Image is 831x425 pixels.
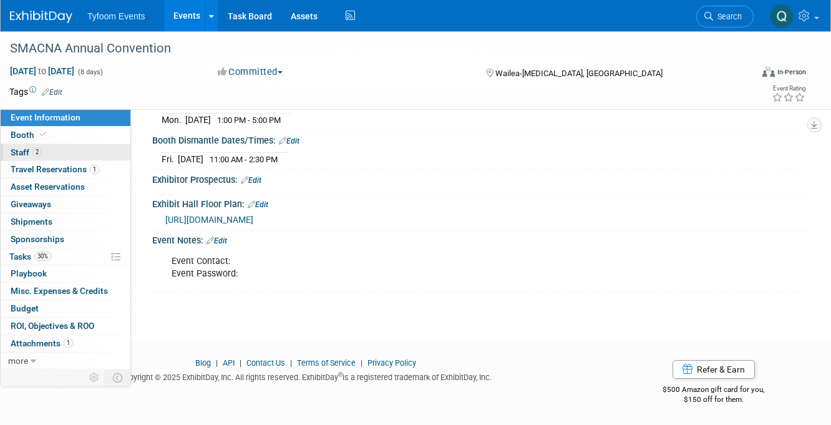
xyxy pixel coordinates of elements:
span: Giveaways [11,199,51,209]
a: Travel Reservations1 [1,161,130,178]
a: Contact Us [246,358,285,368]
td: [DATE] [178,152,203,165]
a: Playbook [1,265,130,282]
div: $150 off for them. [621,394,806,405]
td: Fri. [162,152,178,165]
span: (8 days) [77,68,103,76]
a: Edit [241,176,261,185]
sup: ® [338,371,343,378]
div: Event Contact: Event Password: [163,249,678,286]
img: Format-Inperson.png [762,67,775,77]
a: Privacy Policy [367,358,416,368]
span: more [8,356,28,366]
span: Staff [11,147,42,157]
div: Event Rating [772,85,805,92]
span: Tasks [9,252,51,261]
img: Quincy Walker [770,4,794,28]
div: Exhibit Hall Floor Plan: [152,195,806,211]
td: Personalize Event Tab Strip [84,369,105,386]
span: [DATE] [DATE] [9,66,75,77]
span: 1 [90,165,99,174]
a: Refer & Earn [673,360,755,379]
span: | [213,358,221,368]
a: Staff2 [1,144,130,161]
a: Search [696,6,754,27]
span: Booth [11,130,49,140]
a: Edit [248,200,268,209]
a: API [223,358,235,368]
span: 1:00 PM - 5:00 PM [217,115,281,125]
div: Copyright © 2025 ExhibitDay, Inc. All rights reserved. ExhibitDay is a registered trademark of Ex... [9,369,602,383]
a: Edit [207,237,227,245]
a: Booth [1,127,130,144]
span: Search [713,12,742,21]
a: Asset Reservations [1,178,130,195]
span: 11:00 AM - 2:30 PM [210,155,278,164]
td: Toggle Event Tabs [105,369,131,386]
td: Mon. [162,113,185,126]
button: Committed [213,66,288,79]
span: Playbook [11,268,47,278]
span: | [236,358,245,368]
div: In-Person [777,67,806,77]
i: Booth reservation complete [40,131,46,138]
a: Terms of Service [297,358,356,368]
span: Travel Reservations [11,164,99,174]
span: | [357,358,366,368]
a: Edit [42,88,62,97]
span: Attachments [11,338,73,348]
div: Event Format [689,65,806,84]
span: Tyfoom Events [87,11,145,21]
a: more [1,353,130,369]
span: Event Information [11,112,80,122]
a: Blog [195,358,211,368]
div: Exhibitor Prospectus: [152,170,806,187]
span: ROI, Objectives & ROO [11,321,94,331]
span: Shipments [11,217,52,227]
a: Shipments [1,213,130,230]
span: 2 [32,147,42,157]
a: ROI, Objectives & ROO [1,318,130,335]
a: Misc. Expenses & Credits [1,283,130,300]
a: Sponsorships [1,231,130,248]
a: [URL][DOMAIN_NAME] [165,215,253,225]
span: Asset Reservations [11,182,85,192]
span: to [36,66,48,76]
a: Budget [1,300,130,317]
img: ExhibitDay [10,11,72,23]
span: Wailea-[MEDICAL_DATA], [GEOGRAPHIC_DATA] [495,69,663,78]
span: Sponsorships [11,234,64,244]
div: SMACNA Annual Convention [6,37,738,60]
a: Event Information [1,109,130,126]
span: Budget [11,303,39,313]
a: Giveaways [1,196,130,213]
span: | [287,358,295,368]
a: Edit [279,137,299,145]
td: Tags [9,85,62,98]
div: Booth Dismantle Dates/Times: [152,131,806,147]
span: Misc. Expenses & Credits [11,286,108,296]
td: [DATE] [185,113,211,126]
div: Event Notes: [152,231,806,247]
a: Tasks30% [1,248,130,265]
span: 30% [34,252,51,261]
div: $500 Amazon gift card for you, [621,376,806,405]
span: 1 [64,338,73,348]
a: Attachments1 [1,335,130,352]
